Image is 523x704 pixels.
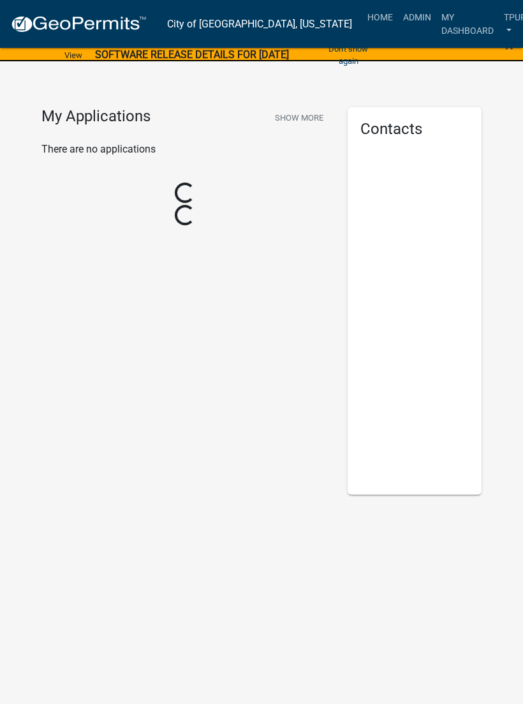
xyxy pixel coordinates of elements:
[314,38,383,71] button: Don't show again
[360,120,469,139] h5: Contacts
[436,5,499,43] a: My Dashboard
[362,5,398,29] a: Home
[41,107,151,126] h4: My Applications
[41,142,328,157] p: There are no applications
[505,38,513,54] button: Close
[270,107,328,128] button: Show More
[95,49,289,61] strong: SOFTWARE RELEASE DETAILS FOR [DATE]
[398,5,436,29] a: Admin
[59,45,87,66] a: View
[167,13,352,35] a: City of [GEOGRAPHIC_DATA], [US_STATE]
